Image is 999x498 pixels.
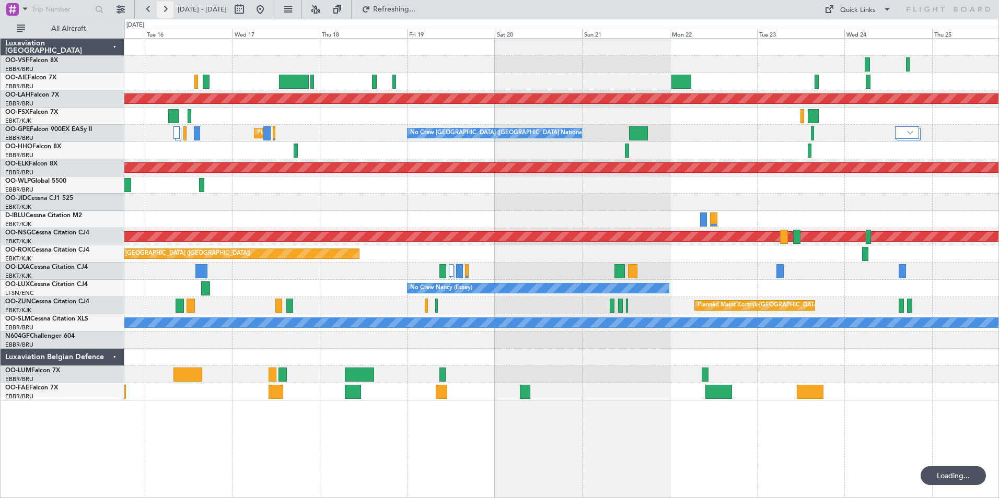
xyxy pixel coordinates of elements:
[5,161,29,167] span: OO-ELK
[5,57,29,64] span: OO-VSF
[5,203,31,211] a: EBKT/KJK
[5,385,58,391] a: OO-FAEFalcon 7X
[5,238,31,245] a: EBKT/KJK
[407,29,494,38] div: Fri 19
[5,367,60,374] a: OO-LUMFalcon 7X
[5,299,89,305] a: OO-ZUNCessna Citation CJ4
[5,281,30,288] span: OO-LUX
[5,161,57,167] a: OO-ELKFalcon 8X
[5,333,75,339] a: N604GFChallenger 604
[495,29,582,38] div: Sat 20
[5,100,33,108] a: EBBR/BRU
[5,264,88,270] a: OO-LXACessna Citation CJ4
[5,316,30,322] span: OO-SLM
[5,144,32,150] span: OO-HHO
[5,324,33,331] a: EBBR/BRU
[5,57,58,64] a: OO-VSFFalcon 8X
[5,92,30,98] span: OO-LAH
[5,220,31,228] a: EBKT/KJK
[5,126,92,133] a: OO-GPEFalcon 900EX EASy II
[257,125,446,141] div: Planned Maint [GEOGRAPHIC_DATA] ([GEOGRAPHIC_DATA] National)
[5,306,31,314] a: EBKT/KJK
[5,272,31,280] a: EBKT/KJK
[5,151,33,159] a: EBBR/BRU
[357,1,420,18] button: Refreshing...
[5,126,30,133] span: OO-GPE
[11,20,113,37] button: All Aircraft
[5,367,31,374] span: OO-LUM
[178,5,227,14] span: [DATE] - [DATE]
[5,341,33,349] a: EBBR/BRU
[757,29,844,38] div: Tue 23
[5,178,31,184] span: OO-WLP
[5,385,29,391] span: OO-FAE
[5,134,33,142] a: EBBR/BRU
[5,65,33,73] a: EBBR/BRU
[5,178,66,184] a: OO-WLPGlobal 5500
[5,195,73,201] a: OO-JIDCessna CJ1 525
[5,75,56,81] a: OO-AIEFalcon 7X
[5,247,89,253] a: OO-ROKCessna Citation CJ4
[373,6,416,13] span: Refreshing...
[5,393,33,400] a: EBBR/BRU
[86,246,250,262] div: Planned Maint [GEOGRAPHIC_DATA] ([GEOGRAPHIC_DATA])
[5,299,31,305] span: OO-ZUN
[5,375,33,383] a: EBBR/BRU
[32,2,92,17] input: Trip Number
[5,316,88,322] a: OO-SLMCessna Citation XLS
[5,264,30,270] span: OO-LXA
[5,92,59,98] a: OO-LAHFalcon 7X
[5,230,89,236] a: OO-NSGCessna Citation CJ4
[5,109,29,115] span: OO-FSX
[582,29,669,38] div: Sun 21
[5,109,58,115] a: OO-FSXFalcon 7X
[5,195,27,201] span: OO-JID
[844,29,932,38] div: Wed 24
[145,29,232,38] div: Tue 16
[5,82,33,90] a: EBBR/BRU
[5,289,34,297] a: LFSN/ENC
[5,247,31,253] span: OO-ROK
[320,29,407,38] div: Thu 18
[126,21,144,30] div: [DATE]
[5,333,30,339] span: N604GF
[410,280,472,296] div: No Crew Nancy (Essey)
[840,5,876,16] div: Quick Links
[410,125,585,141] div: No Crew [GEOGRAPHIC_DATA] ([GEOGRAPHIC_DATA] National)
[5,75,28,81] span: OO-AIE
[5,212,82,219] a: D-IBLUCessna Citation M2
[5,281,88,288] a: OO-LUXCessna Citation CJ4
[921,466,986,485] div: Loading...
[5,212,26,219] span: D-IBLU
[27,25,110,32] span: All Aircraft
[5,186,33,194] a: EBBR/BRU
[233,29,320,38] div: Wed 17
[5,255,31,263] a: EBKT/KJK
[5,169,33,176] a: EBBR/BRU
[698,298,819,313] div: Planned Maint Kortrijk-[GEOGRAPHIC_DATA]
[819,1,897,18] button: Quick Links
[907,131,913,135] img: arrow-gray.svg
[5,230,31,236] span: OO-NSG
[5,144,61,150] a: OO-HHOFalcon 8X
[5,117,31,125] a: EBKT/KJK
[670,29,757,38] div: Mon 22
